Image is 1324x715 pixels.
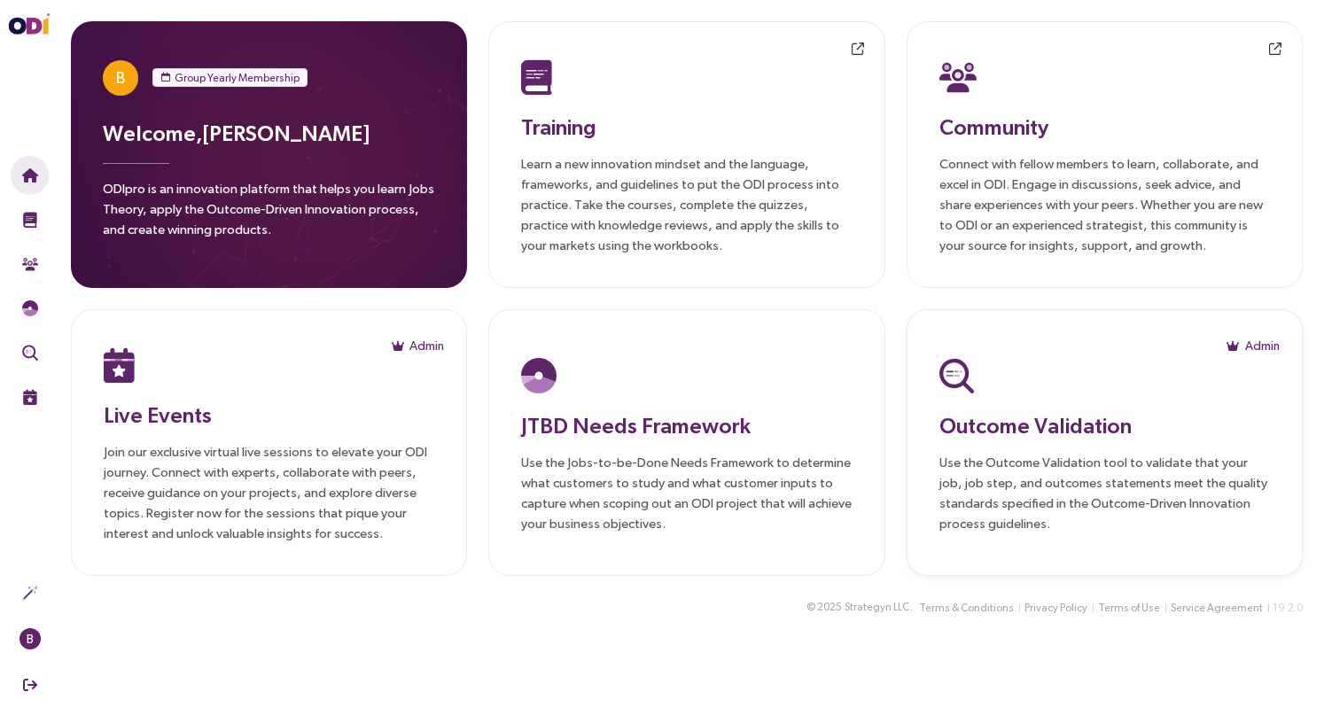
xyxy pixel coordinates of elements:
p: Use the Jobs-to-be-Done Needs Framework to determine what customers to study and what customer in... [521,452,852,533]
img: Outcome Validation [939,358,974,393]
p: ODIpro is an innovation platform that helps you learn Jobs Theory, apply the Outcome-Driven Innov... [103,178,435,250]
img: Actions [22,585,38,601]
p: Join our exclusive virtual live sessions to elevate your ODI journey. Connect with experts, colla... [104,441,434,543]
button: Terms of Use [1097,599,1161,618]
img: JTBD Needs Platform [521,358,557,393]
button: B [11,619,49,658]
img: Community [939,59,977,95]
span: Terms & Conditions [919,600,1014,617]
span: Admin [1245,336,1280,355]
img: Community [22,256,38,272]
span: B [116,60,125,96]
img: Training [521,59,552,95]
span: Group Yearly Membership [175,69,300,87]
span: Admin [409,336,444,355]
img: Live Events [104,347,135,383]
span: Privacy Policy [1024,600,1087,617]
img: JTBD Needs Framework [22,300,38,316]
p: Use the Outcome Validation tool to validate that your job, job step, and outcomes statements meet... [939,452,1270,533]
button: Admin [391,331,445,360]
span: Strategyn LLC [845,599,909,616]
img: Outcome Validation [22,345,38,361]
button: Needs Framework [11,289,49,328]
button: Admin [1227,331,1281,360]
h3: Live Events [104,399,434,431]
p: Learn a new innovation mindset and the language, frameworks, and guidelines to put the ODI proces... [521,153,852,255]
button: Strategyn LLC [844,598,910,617]
img: Live Events [22,389,38,405]
h3: Training [521,111,852,143]
button: Privacy Policy [1024,599,1088,618]
span: Terms of Use [1098,600,1160,617]
span: Service Agreement [1171,600,1263,617]
h3: Welcome, [PERSON_NAME] [103,117,435,149]
button: Terms & Conditions [918,599,1015,618]
button: Service Agreement [1170,599,1264,618]
button: Community [11,245,49,284]
h3: Outcome Validation [939,409,1270,441]
button: Outcome Validation [11,333,49,372]
div: © 2025 . [806,598,913,617]
h3: JTBD Needs Framework [521,409,852,441]
button: Home [11,156,49,195]
button: Live Events [11,377,49,416]
p: Connect with fellow members to learn, collaborate, and excel in ODI. Engage in discussions, seek ... [939,153,1270,255]
h3: Community [939,111,1270,143]
button: Training [11,200,49,239]
span: B [27,628,34,649]
button: Sign Out [11,665,49,704]
span: 19.2.0 [1273,602,1303,614]
button: Actions [11,573,49,612]
img: Training [22,212,38,228]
